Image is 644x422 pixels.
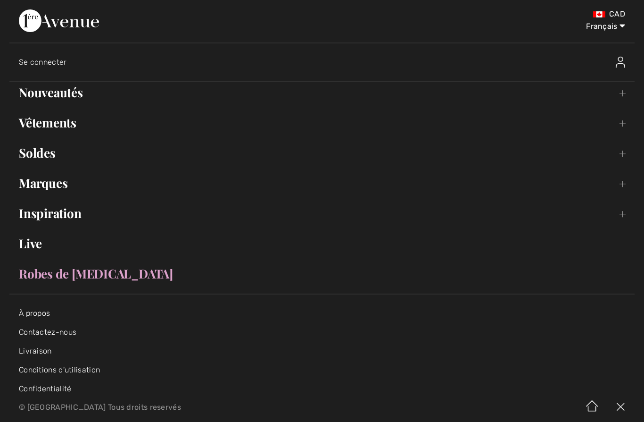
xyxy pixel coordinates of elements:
[9,173,635,194] a: Marques
[19,404,378,411] p: © [GEOGRAPHIC_DATA] Tous droits reservés
[9,112,635,133] a: Vêtements
[19,328,76,337] a: Contactez-nous
[19,47,635,77] a: Se connecterSe connecter
[19,309,50,318] a: À propos
[578,393,606,422] img: Accueil
[9,82,635,103] a: Nouveautés
[9,233,635,254] a: Live
[19,365,100,374] a: Conditions d'utilisation
[9,263,635,284] a: Robes de [MEDICAL_DATA]
[19,58,67,67] span: Se connecter
[606,393,635,422] img: X
[378,9,625,19] div: CAD
[19,384,72,393] a: Confidentialité
[19,346,52,355] a: Livraison
[19,9,99,32] img: 1ère Avenue
[616,57,625,68] img: Se connecter
[9,143,635,163] a: Soldes
[9,203,635,224] a: Inspiration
